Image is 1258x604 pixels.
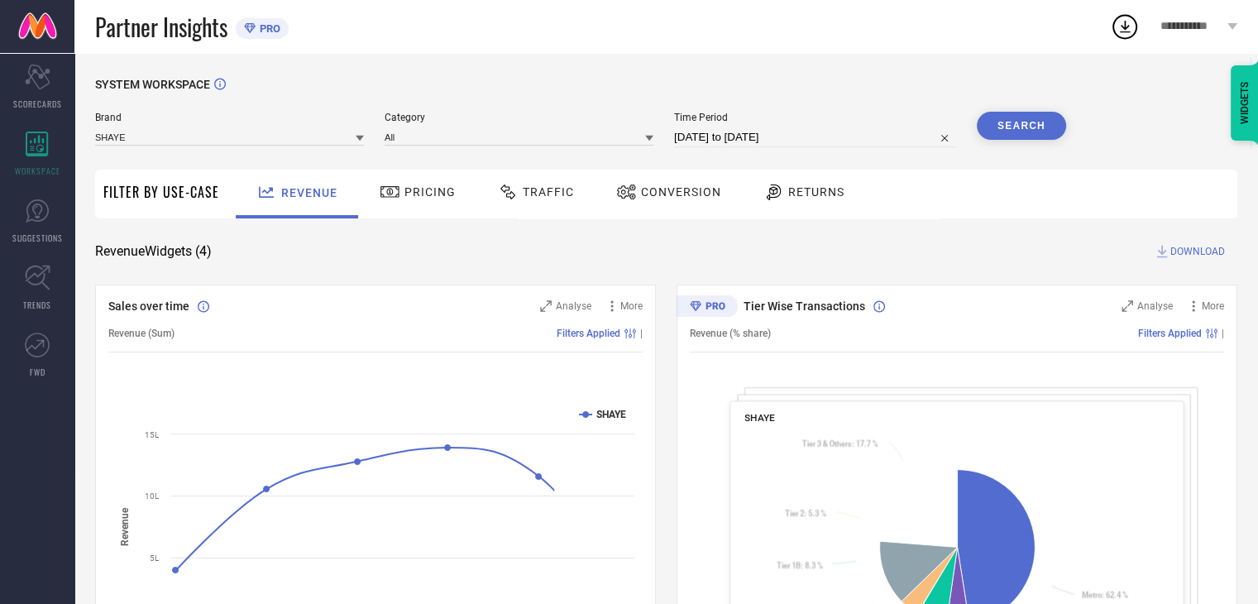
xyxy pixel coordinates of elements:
text: : 62.4 % [1081,591,1127,600]
span: Filters Applied [1138,328,1202,339]
span: | [640,328,643,339]
span: DOWNLOAD [1170,243,1225,260]
span: Revenue (% share) [690,328,771,339]
span: Conversion [641,185,721,199]
div: Premium [677,295,738,320]
span: Revenue Widgets ( 4 ) [95,243,212,260]
span: WORKSPACE [15,165,60,177]
span: Tier Wise Transactions [744,300,865,313]
span: Analyse [1137,300,1173,312]
div: Open download list [1110,12,1140,41]
span: Analyse [556,300,591,312]
span: SCORECARDS [13,98,62,110]
text: : 5.3 % [785,509,826,518]
span: Sales over time [108,300,189,313]
text: 5L [150,554,160,563]
span: Revenue [281,186,337,199]
span: More [620,300,643,312]
span: SHAYE [744,412,775,424]
span: Filter By Use-Case [103,182,219,202]
span: | [1222,328,1224,339]
svg: Zoom [1122,300,1133,312]
span: Pricing [404,185,456,199]
tspan: Tier 1B [777,561,801,570]
span: SUGGESTIONS [12,232,63,244]
text: : 8.3 % [777,561,823,570]
span: Returns [788,185,844,199]
button: Search [977,112,1066,140]
input: Select time period [674,127,956,147]
span: Traffic [523,185,574,199]
text: 15L [145,430,160,439]
tspan: Revenue [119,506,131,545]
span: Filters Applied [557,328,620,339]
span: Time Period [674,112,956,123]
tspan: Tier 2 [785,509,804,518]
text: 10L [145,491,160,501]
span: More [1202,300,1224,312]
text: SHAYE [596,409,626,420]
span: Partner Insights [95,10,227,44]
span: FWD [30,366,45,378]
span: Revenue (Sum) [108,328,175,339]
span: PRO [256,22,280,35]
span: Category [385,112,653,123]
span: Brand [95,112,364,123]
tspan: Tier 3 & Others [801,439,851,448]
span: SYSTEM WORKSPACE [95,78,210,91]
span: TRENDS [23,299,51,311]
text: : 17.7 % [801,439,878,448]
tspan: Metro [1081,591,1101,600]
svg: Zoom [540,300,552,312]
